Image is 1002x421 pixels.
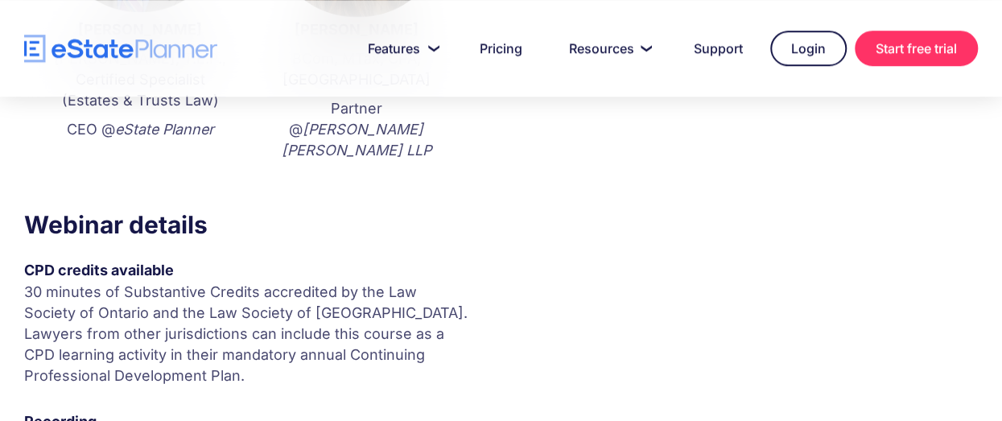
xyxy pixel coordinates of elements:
[225,67,301,80] span: Phone number
[264,169,447,190] p: ‍
[282,121,431,159] em: [PERSON_NAME] [PERSON_NAME] LLP
[48,119,232,140] p: CEO @
[24,35,217,63] a: home
[674,32,762,64] a: Support
[264,98,447,161] p: Partner @
[225,1,282,14] span: Last Name
[348,32,452,64] a: Features
[115,121,214,138] em: eState Planner
[48,148,232,169] p: ‍
[460,32,542,64] a: Pricing
[225,133,434,147] span: Number of [PERSON_NAME] per month
[24,282,472,386] p: 30 minutes of Substantive Credits accredited by the Law Society of Ontario and the Law Society of...
[24,262,174,279] strong: CPD credits available
[24,206,472,243] h3: Webinar details
[550,32,666,64] a: Resources
[855,31,978,66] a: Start free trial
[770,31,847,66] a: Login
